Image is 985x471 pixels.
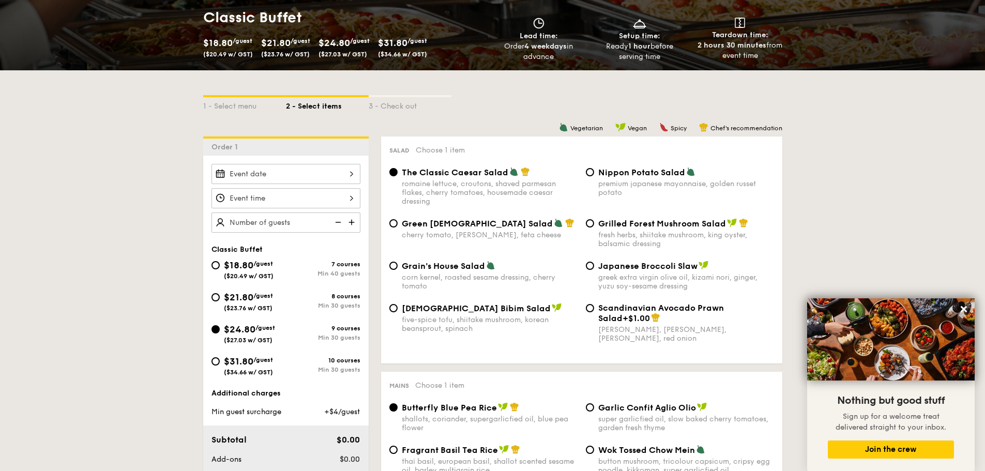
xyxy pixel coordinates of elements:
span: Vegan [628,125,647,132]
img: icon-vegetarian.fe4039eb.svg [686,167,695,176]
input: $24.80/guest($27.03 w/ GST)9 coursesMin 30 guests [211,325,220,333]
span: ($20.49 w/ GST) [203,51,253,58]
img: icon-clock.2db775ea.svg [531,18,547,29]
img: icon-vegetarian.fe4039eb.svg [559,123,568,132]
span: /guest [253,260,273,267]
img: icon-dish.430c3a2e.svg [632,18,647,29]
span: Grilled Forest Mushroom Salad [598,219,726,229]
div: Ready before serving time [593,41,686,62]
span: Nippon Potato Salad [598,168,685,177]
span: Setup time: [619,32,660,40]
span: +$4/guest [324,407,360,416]
input: Number of guests [211,212,360,233]
span: [DEMOGRAPHIC_DATA] Bibim Salad [402,303,551,313]
div: Min 40 guests [286,270,360,277]
button: Close [956,301,972,317]
span: The Classic Caesar Salad [402,168,508,177]
img: icon-reduce.1d2dbef1.svg [329,212,345,232]
img: icon-spicy.37a8142b.svg [659,123,669,132]
span: Choose 1 item [416,146,465,155]
span: $24.80 [224,324,255,335]
div: Min 30 guests [286,334,360,341]
img: icon-chef-hat.a58ddaea.svg [510,402,519,412]
span: Chef's recommendation [710,125,782,132]
div: Additional charges [211,388,360,399]
span: Mains [389,382,409,389]
span: Vegetarian [570,125,603,132]
input: [DEMOGRAPHIC_DATA] Bibim Saladfive-spice tofu, shiitake mushroom, korean beansprout, spinach [389,304,398,312]
span: Add-ons [211,455,241,464]
span: Spicy [671,125,687,132]
div: 9 courses [286,325,360,332]
div: 8 courses [286,293,360,300]
input: Garlic Confit Aglio Oliosuper garlicfied oil, slow baked cherry tomatoes, garden fresh thyme [586,403,594,412]
img: icon-vegan.f8ff3823.svg [615,123,626,132]
span: ($20.49 w/ GST) [224,272,274,280]
img: icon-chef-hat.a58ddaea.svg [651,313,660,322]
span: /guest [253,356,273,363]
div: Order in advance [493,41,585,62]
div: corn kernel, roasted sesame dressing, cherry tomato [402,273,578,291]
input: Event time [211,188,360,208]
div: fresh herbs, shiitake mushroom, king oyster, balsamic dressing [598,231,774,248]
span: +$1.00 [623,313,650,323]
span: Butterfly Blue Pea Rice [402,403,497,413]
span: ($34.66 w/ GST) [378,51,427,58]
span: /guest [407,37,427,44]
img: icon-add.58712e84.svg [345,212,360,232]
img: icon-vegetarian.fe4039eb.svg [696,445,705,454]
input: Japanese Broccoli Slawgreek extra virgin olive oil, kizami nori, ginger, yuzu soy-sesame dressing [586,262,594,270]
input: $18.80/guest($20.49 w/ GST)7 coursesMin 40 guests [211,261,220,269]
span: Min guest surcharge [211,407,281,416]
span: $31.80 [224,356,253,367]
div: 7 courses [286,261,360,268]
strong: 2 hours 30 minutes [698,41,766,50]
span: $21.80 [261,37,291,49]
div: from event time [694,40,786,61]
div: greek extra virgin olive oil, kizami nori, ginger, yuzu soy-sesame dressing [598,273,774,291]
span: $18.80 [203,37,233,49]
span: Choose 1 item [415,381,464,390]
span: Nothing but good stuff [837,394,945,407]
span: ($27.03 w/ GST) [224,337,272,344]
img: icon-vegan.f8ff3823.svg [699,261,709,270]
input: Event date [211,164,360,184]
span: /guest [253,292,273,299]
img: DSC07876-Edit02-Large.jpeg [807,298,975,381]
img: icon-vegetarian.fe4039eb.svg [509,167,519,176]
img: icon-vegan.f8ff3823.svg [499,445,509,454]
span: Scandinavian Avocado Prawn Salad [598,303,724,323]
span: Japanese Broccoli Slaw [598,261,698,271]
span: /guest [291,37,310,44]
div: Min 30 guests [286,366,360,373]
span: $24.80 [319,37,350,49]
span: Sign up for a welcome treat delivered straight to your inbox. [836,412,946,432]
img: icon-chef-hat.a58ddaea.svg [511,445,520,454]
input: Green [DEMOGRAPHIC_DATA] Saladcherry tomato, [PERSON_NAME], feta cheese [389,219,398,227]
div: super garlicfied oil, slow baked cherry tomatoes, garden fresh thyme [598,415,774,432]
span: Teardown time: [712,31,768,39]
span: /guest [350,37,370,44]
div: 3 - Check out [369,97,451,112]
div: 10 courses [286,357,360,364]
span: Classic Buffet [211,245,263,254]
span: /guest [255,324,275,331]
img: icon-vegetarian.fe4039eb.svg [486,261,495,270]
input: Wok Tossed Chow Meinbutton mushroom, tricolour capsicum, cripsy egg noodle, kikkoman, super garli... [586,446,594,454]
img: icon-vegan.f8ff3823.svg [697,402,707,412]
input: Butterfly Blue Pea Riceshallots, coriander, supergarlicfied oil, blue pea flower [389,403,398,412]
input: Grain's House Saladcorn kernel, roasted sesame dressing, cherry tomato [389,262,398,270]
div: Min 30 guests [286,302,360,309]
input: Fragrant Basil Tea Ricethai basil, european basil, shallot scented sesame oil, barley multigrain ... [389,446,398,454]
div: cherry tomato, [PERSON_NAME], feta cheese [402,231,578,239]
input: The Classic Caesar Saladromaine lettuce, croutons, shaved parmesan flakes, cherry tomatoes, house... [389,168,398,176]
span: Green [DEMOGRAPHIC_DATA] Salad [402,219,553,229]
span: $0.00 [337,435,360,445]
img: icon-vegan.f8ff3823.svg [552,303,562,312]
span: Wok Tossed Chow Mein [598,445,695,455]
span: Order 1 [211,143,242,151]
img: icon-chef-hat.a58ddaea.svg [739,218,748,227]
div: premium japanese mayonnaise, golden russet potato [598,179,774,197]
div: [PERSON_NAME], [PERSON_NAME], [PERSON_NAME], red onion [598,325,774,343]
span: Garlic Confit Aglio Olio [598,403,696,413]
